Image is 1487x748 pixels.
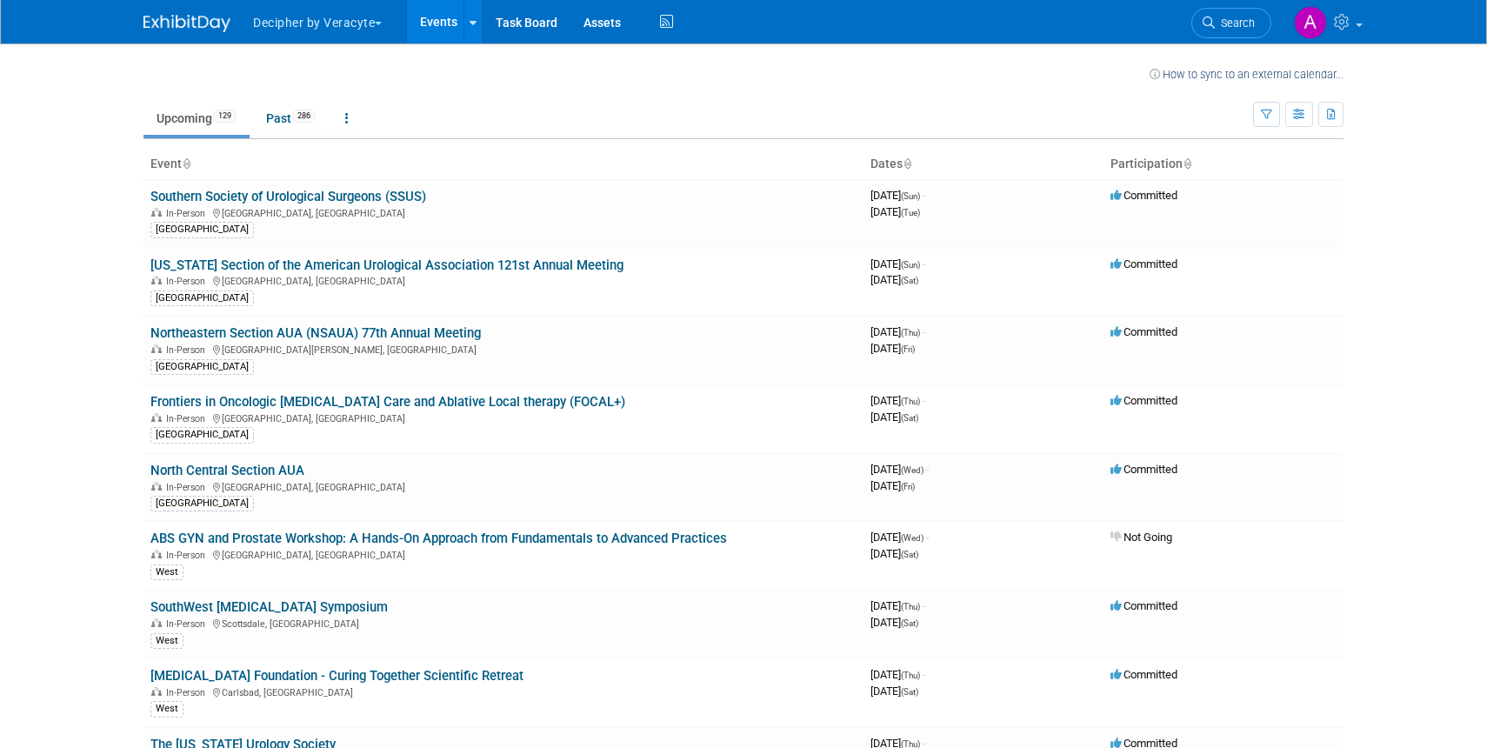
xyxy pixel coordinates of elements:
span: In-Person [166,208,210,219]
span: [DATE] [870,342,915,355]
span: [DATE] [870,547,918,560]
span: [DATE] [870,411,918,424]
span: [DATE] [870,479,915,492]
span: Committed [1110,189,1177,202]
span: (Tue) [901,208,920,217]
span: (Sat) [901,687,918,697]
div: [GEOGRAPHIC_DATA] [150,359,254,375]
span: [DATE] [870,325,925,338]
a: Frontiers in Oncologic [MEDICAL_DATA] Care and Ablative Local therapy (FOCAL+) [150,394,625,410]
div: [GEOGRAPHIC_DATA] [150,222,254,237]
span: In-Person [166,413,210,424]
span: [DATE] [870,463,929,476]
span: In-Person [166,344,210,356]
span: In-Person [166,276,210,287]
span: Committed [1110,257,1177,270]
span: - [923,325,925,338]
div: [GEOGRAPHIC_DATA], [GEOGRAPHIC_DATA] [150,273,857,287]
a: Upcoming129 [143,102,250,135]
span: - [923,668,925,681]
span: - [926,531,929,544]
div: [GEOGRAPHIC_DATA][PERSON_NAME], [GEOGRAPHIC_DATA] [150,342,857,356]
span: Committed [1110,599,1177,612]
span: - [926,463,929,476]
img: In-Person Event [151,618,162,627]
span: (Sat) [901,618,918,628]
span: (Fri) [901,482,915,491]
img: In-Person Event [151,687,162,696]
span: (Sun) [901,260,920,270]
span: (Thu) [901,397,920,406]
span: [DATE] [870,205,920,218]
img: In-Person Event [151,276,162,284]
a: Sort by Start Date [903,157,911,170]
span: Committed [1110,394,1177,407]
a: Northeastern Section AUA (NSAUA) 77th Annual Meeting [150,325,481,341]
span: In-Person [166,482,210,493]
div: West [150,701,183,717]
a: Southern Society of Urological Surgeons (SSUS) [150,189,426,204]
div: [GEOGRAPHIC_DATA], [GEOGRAPHIC_DATA] [150,547,857,561]
img: In-Person Event [151,413,162,422]
span: [DATE] [870,685,918,698]
span: - [923,257,925,270]
th: Dates [864,150,1104,179]
div: [GEOGRAPHIC_DATA] [150,427,254,443]
span: In-Person [166,618,210,630]
div: West [150,633,183,649]
span: [DATE] [870,394,925,407]
div: West [150,564,183,580]
span: Committed [1110,668,1177,681]
a: ABS GYN and Prostate Workshop: A Hands-On Approach from Fundamentals to Advanced Practices [150,531,727,546]
a: [US_STATE] Section of the American Urological Association 121st Annual Meeting [150,257,623,273]
span: Search [1215,17,1255,30]
img: In-Person Event [151,550,162,558]
span: (Wed) [901,465,924,475]
span: [DATE] [870,668,925,681]
span: In-Person [166,550,210,561]
span: (Sat) [901,550,918,559]
span: 129 [213,110,237,123]
span: (Thu) [901,328,920,337]
span: In-Person [166,687,210,698]
span: [DATE] [870,189,925,202]
span: [DATE] [870,257,925,270]
a: Sort by Participation Type [1183,157,1191,170]
span: (Thu) [901,602,920,611]
span: [DATE] [870,273,918,286]
span: [DATE] [870,616,918,629]
div: Carlsbad, [GEOGRAPHIC_DATA] [150,685,857,698]
span: - [923,394,925,407]
span: (Sat) [901,413,918,423]
a: How to sync to an external calendar... [1150,68,1344,81]
div: [GEOGRAPHIC_DATA], [GEOGRAPHIC_DATA] [150,479,857,493]
img: In-Person Event [151,208,162,217]
img: Amy Wahba [1294,6,1327,39]
a: [MEDICAL_DATA] Foundation - Curing Together Scientific Retreat [150,668,523,684]
div: [GEOGRAPHIC_DATA] [150,291,254,306]
span: Committed [1110,325,1177,338]
div: [GEOGRAPHIC_DATA] [150,496,254,511]
span: (Wed) [901,533,924,543]
span: Committed [1110,463,1177,476]
img: ExhibitDay [143,15,230,32]
div: Scottsdale, [GEOGRAPHIC_DATA] [150,616,857,630]
a: North Central Section AUA [150,463,304,478]
img: In-Person Event [151,344,162,353]
div: [GEOGRAPHIC_DATA], [GEOGRAPHIC_DATA] [150,411,857,424]
th: Participation [1104,150,1344,179]
span: (Sat) [901,276,918,285]
a: Past286 [253,102,329,135]
div: [GEOGRAPHIC_DATA], [GEOGRAPHIC_DATA] [150,205,857,219]
th: Event [143,150,864,179]
span: [DATE] [870,599,925,612]
span: (Sun) [901,191,920,201]
span: (Thu) [901,671,920,680]
span: 286 [292,110,316,123]
span: - [923,189,925,202]
span: [DATE] [870,531,929,544]
a: Search [1191,8,1271,38]
span: - [923,599,925,612]
span: (Fri) [901,344,915,354]
span: Not Going [1110,531,1172,544]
